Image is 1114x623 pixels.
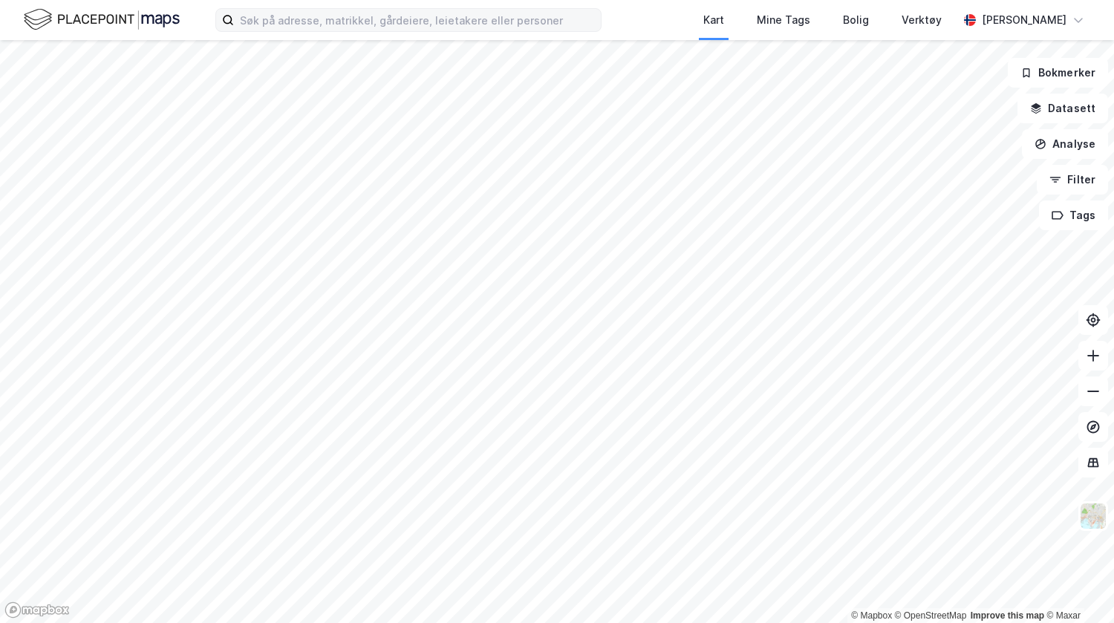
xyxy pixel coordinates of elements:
input: Søk på adresse, matrikkel, gårdeiere, leietakere eller personer [234,9,601,31]
a: Mapbox homepage [4,601,70,619]
button: Tags [1039,200,1108,230]
img: logo.f888ab2527a4732fd821a326f86c7f29.svg [24,7,180,33]
button: Filter [1037,165,1108,195]
div: [PERSON_NAME] [982,11,1066,29]
a: Improve this map [971,610,1044,621]
button: Bokmerker [1008,58,1108,88]
a: Mapbox [851,610,892,621]
iframe: Chat Widget [1040,552,1114,623]
div: Kart [703,11,724,29]
div: Bolig [843,11,869,29]
button: Datasett [1017,94,1108,123]
a: OpenStreetMap [895,610,967,621]
img: Z [1079,502,1107,530]
div: Mine Tags [757,11,810,29]
div: Verktøy [902,11,942,29]
button: Analyse [1022,129,1108,159]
